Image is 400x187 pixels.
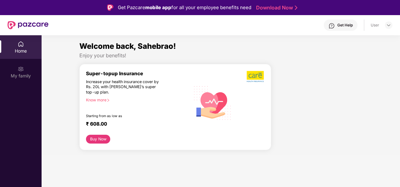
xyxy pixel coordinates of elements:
[18,41,24,47] img: svg+xml;base64,PHN2ZyBpZD0iSG9tZSIgeG1sbnM9Imh0dHA6Ly93d3cudzMub3JnLzIwMDAvc3ZnIiB3aWR0aD0iMjAiIG...
[106,99,110,102] span: right
[337,23,353,28] div: Get Help
[329,23,335,29] img: svg+xml;base64,PHN2ZyBpZD0iSGVscC0zMngzMiIgeG1sbnM9Imh0dHA6Ly93d3cudzMub3JnLzIwMDAvc3ZnIiB3aWR0aD...
[247,71,265,82] img: b5dec4f62d2307b9de63beb79f102df3.png
[86,98,186,102] div: Know more
[145,4,171,10] strong: mobile app
[386,23,391,28] img: svg+xml;base64,PHN2ZyBpZD0iRHJvcGRvd24tMzJ4MzIiIHhtbG5zPSJodHRwOi8vd3d3LnczLm9yZy8yMDAwL3N2ZyIgd2...
[86,114,163,118] div: Starting from as low as
[256,4,295,11] a: Download Now
[371,23,379,28] div: User
[295,4,297,11] img: Stroke
[86,121,184,128] div: ₹ 608.00
[79,52,362,59] div: Enjoy your benefits!
[107,4,113,11] img: Logo
[118,4,251,11] div: Get Pazcare for all your employee benefits need
[86,135,110,144] button: Buy Now
[18,66,24,72] img: svg+xml;base64,PHN2ZyB3aWR0aD0iMjAiIGhlaWdodD0iMjAiIHZpZXdCb3g9IjAgMCAyMCAyMCIgZmlsbD0ibm9uZSIgeG...
[86,71,190,76] div: Super-topup Insurance
[79,42,176,51] span: Welcome back, Sahebrao!
[8,21,49,29] img: New Pazcare Logo
[86,79,163,95] div: Increase your health insurance cover by Rs. 20L with [PERSON_NAME]’s super top-up plan.
[190,80,235,125] img: svg+xml;base64,PHN2ZyB4bWxucz0iaHR0cDovL3d3dy53My5vcmcvMjAwMC9zdmciIHhtbG5zOnhsaW5rPSJodHRwOi8vd3...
